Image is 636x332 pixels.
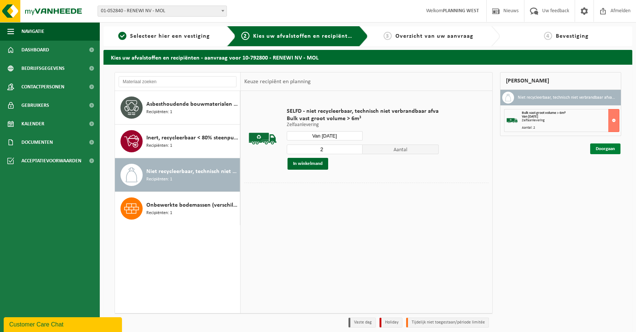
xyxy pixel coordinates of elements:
div: Zelfaanlevering [522,119,619,122]
iframe: chat widget [4,316,123,332]
span: Niet recycleerbaar, technisch niet verbrandbaar afval (brandbaar) [146,167,238,176]
span: Contactpersonen [21,78,64,96]
span: Bulk vast groot volume > 6m³ [287,115,439,122]
li: Vaste dag [348,318,376,328]
span: Kalender [21,115,44,133]
span: Selecteer hier een vestiging [130,33,210,39]
span: Recipiënten: 1 [146,142,172,149]
input: Materiaal zoeken [119,76,237,87]
button: Inert, recycleerbaar < 80% steenpuin Recipiënten: 1 [115,125,240,158]
li: Tijdelijk niet toegestaan/période limitée [406,318,489,328]
span: Kies uw afvalstoffen en recipiënten [253,33,355,39]
span: Overzicht van uw aanvraag [395,33,473,39]
strong: PLANNING WEST [443,8,479,14]
span: Documenten [21,133,53,152]
span: Recipiënten: 1 [146,176,172,183]
span: 01-052840 - RENEWI NV - MOL [98,6,227,16]
span: 01-052840 - RENEWI NV - MOL [98,6,227,17]
h2: Kies uw afvalstoffen en recipiënten - aanvraag voor 10-792800 - RENEWI NV - MOL [103,50,632,64]
button: Niet recycleerbaar, technisch niet verbrandbaar afval (brandbaar) Recipiënten: 1 [115,158,240,192]
span: 3 [384,32,392,40]
p: Zelfaanlevering [287,122,439,128]
span: Acceptatievoorwaarden [21,152,81,170]
strong: Van [DATE] [522,115,538,119]
span: 1 [118,32,126,40]
span: Asbesthoudende bouwmaterialen cementgebonden (hechtgebonden) [146,100,238,109]
a: Doorgaan [590,143,620,154]
span: Inert, recycleerbaar < 80% steenpuin [146,133,238,142]
span: Onbewerkte bodemassen (verschillend van huisvuilverbrandingsinstallatie, non bis in idem) [146,201,238,210]
span: Gebruikers [21,96,49,115]
span: 4 [544,32,552,40]
span: Bulk vast groot volume > 6m³ [522,111,565,115]
div: Aantal: 2 [522,126,619,130]
button: In winkelmand [288,158,328,170]
span: Dashboard [21,41,49,59]
span: 2 [241,32,249,40]
span: Recipiënten: 1 [146,109,172,116]
span: Aantal [363,145,439,154]
div: Keuze recipiënt en planning [241,72,314,91]
span: Recipiënten: 1 [146,210,172,217]
li: Holiday [380,318,402,328]
button: Asbesthoudende bouwmaterialen cementgebonden (hechtgebonden) Recipiënten: 1 [115,91,240,125]
button: Onbewerkte bodemassen (verschillend van huisvuilverbrandingsinstallatie, non bis in idem) Recipië... [115,192,240,225]
span: Navigatie [21,22,44,41]
span: Bedrijfsgegevens [21,59,65,78]
div: [PERSON_NAME] [500,72,621,90]
span: Bevestiging [556,33,589,39]
span: SELFD - niet recycleerbaar, technisch niet verbrandbaar afva [287,108,439,115]
h3: Niet recycleerbaar, technisch niet verbrandbaar afval (brandbaar) [518,92,615,104]
a: 1Selecteer hier een vestiging [107,32,221,41]
input: Selecteer datum [287,131,363,140]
